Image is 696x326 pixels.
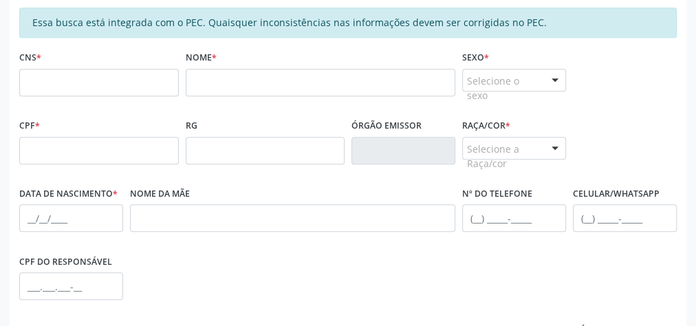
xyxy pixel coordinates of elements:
label: RG [186,116,197,137]
label: Sexo [462,47,489,69]
label: Órgão emissor [351,116,422,137]
input: __/__/____ [19,204,123,232]
label: Data de nascimento [19,184,118,205]
label: Nome [186,47,217,69]
label: Raça/cor [462,116,510,137]
input: (__) _____-_____ [462,204,566,232]
span: Selecione a Raça/cor [467,142,538,171]
input: (__) _____-_____ [573,204,677,232]
label: Nome da mãe [130,184,190,205]
label: CPF [19,116,40,137]
label: Nº do Telefone [462,184,532,205]
div: Essa busca está integrada com o PEC. Quaisquer inconsistências nas informações devem ser corrigid... [19,8,677,38]
span: Selecione o sexo [467,74,538,102]
label: Celular/WhatsApp [573,184,660,205]
label: CPF do responsável [19,251,112,272]
label: CNS [19,47,41,69]
input: ___.___.___-__ [19,272,123,300]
